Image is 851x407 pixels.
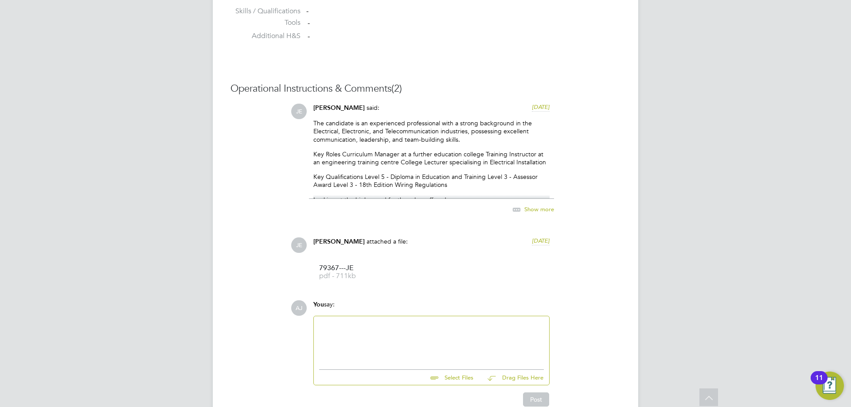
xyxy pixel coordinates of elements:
[291,104,307,119] span: JE
[306,7,621,16] div: -
[391,82,402,94] span: (2)
[313,300,550,316] div: say:
[313,104,365,112] span: [PERSON_NAME]
[480,368,544,387] button: Drag Files Here
[230,7,301,16] label: Skills / Qualifications
[816,372,844,400] button: Open Resource Center, 11 new notifications
[532,237,550,244] span: [DATE]
[367,237,408,245] span: attached a file:
[319,265,390,271] span: 79367---JE
[367,104,379,112] span: said:
[230,31,301,41] label: Additional H&S
[532,103,550,111] span: [DATE]
[313,150,550,166] p: Key Roles Curriculum Manager at a further education college Training Instructor at an engineering...
[313,173,550,189] p: Key Qualifications Level 5 - Diploma in Education and Training Level 3 - Assessor Award Level 3 -...
[308,19,310,27] span: -
[313,196,550,204] p: Looking at the higher end for the salary offered
[815,378,823,389] div: 11
[291,300,307,316] span: AJ
[230,82,621,95] h3: Operational Instructions & Comments
[313,119,550,143] p: The candidate is an experienced professional with a strong background in the Electrical, Electron...
[230,18,301,27] label: Tools
[313,301,324,308] span: You
[524,205,554,213] span: Show more
[291,237,307,253] span: JE
[308,32,310,41] span: -
[319,273,390,279] span: pdf - 711kb
[523,392,549,407] button: Post
[313,238,365,245] span: [PERSON_NAME]
[319,265,390,279] a: 79367---JE pdf - 711kb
